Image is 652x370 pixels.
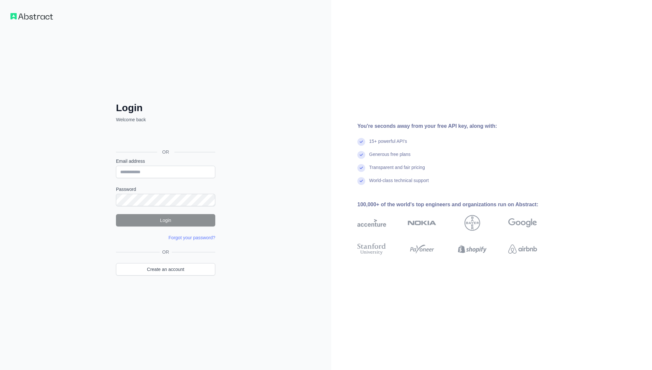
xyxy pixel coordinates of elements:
label: Email address [116,158,215,164]
img: check mark [357,177,365,185]
a: Forgot your password? [169,235,215,240]
img: payoneer [408,242,436,256]
img: nokia [408,215,436,231]
img: check mark [357,164,365,172]
div: 15+ powerful API's [369,138,407,151]
span: OR [157,149,174,155]
img: shopify [458,242,487,256]
img: airbnb [508,242,537,256]
div: World-class technical support [369,177,429,190]
img: stanford university [357,242,386,256]
div: You're seconds away from your free API key, along with: [357,122,558,130]
div: 100,000+ of the world's top engineers and organizations run on Abstract: [357,201,558,209]
img: Workflow [10,13,53,20]
iframe: Sign in with Google Button [113,130,217,144]
img: bayer [465,215,480,231]
p: Welcome back [116,116,215,123]
a: Create an account [116,263,215,276]
img: check mark [357,138,365,146]
div: Transparent and fair pricing [369,164,425,177]
img: accenture [357,215,386,231]
label: Password [116,186,215,193]
img: google [508,215,537,231]
span: OR [160,249,172,255]
h2: Login [116,102,215,114]
img: check mark [357,151,365,159]
button: Login [116,214,215,227]
div: Generous free plans [369,151,411,164]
